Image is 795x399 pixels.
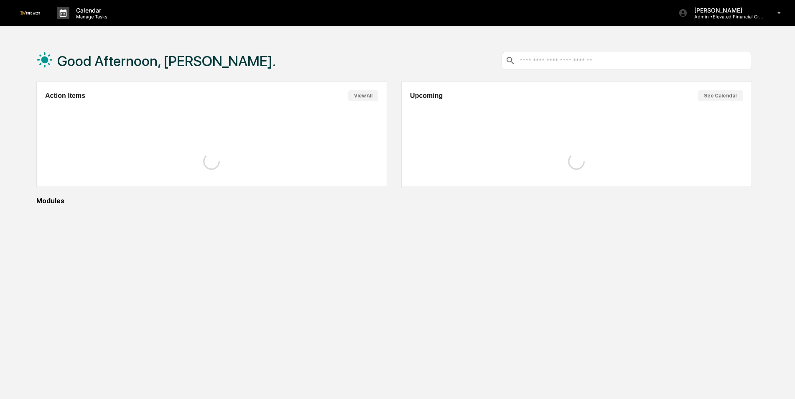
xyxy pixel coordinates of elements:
button: View All [348,90,378,101]
p: [PERSON_NAME] [688,7,765,14]
button: See Calendar [698,90,743,101]
p: Admin • Elevated Financial Group [688,14,765,20]
img: logo [20,11,40,15]
p: Manage Tasks [69,14,112,20]
p: Calendar [69,7,112,14]
div: Modules [36,197,752,205]
h2: Action Items [45,92,85,100]
h1: Good Afternoon, [PERSON_NAME]. [57,53,276,69]
h2: Upcoming [410,92,443,100]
